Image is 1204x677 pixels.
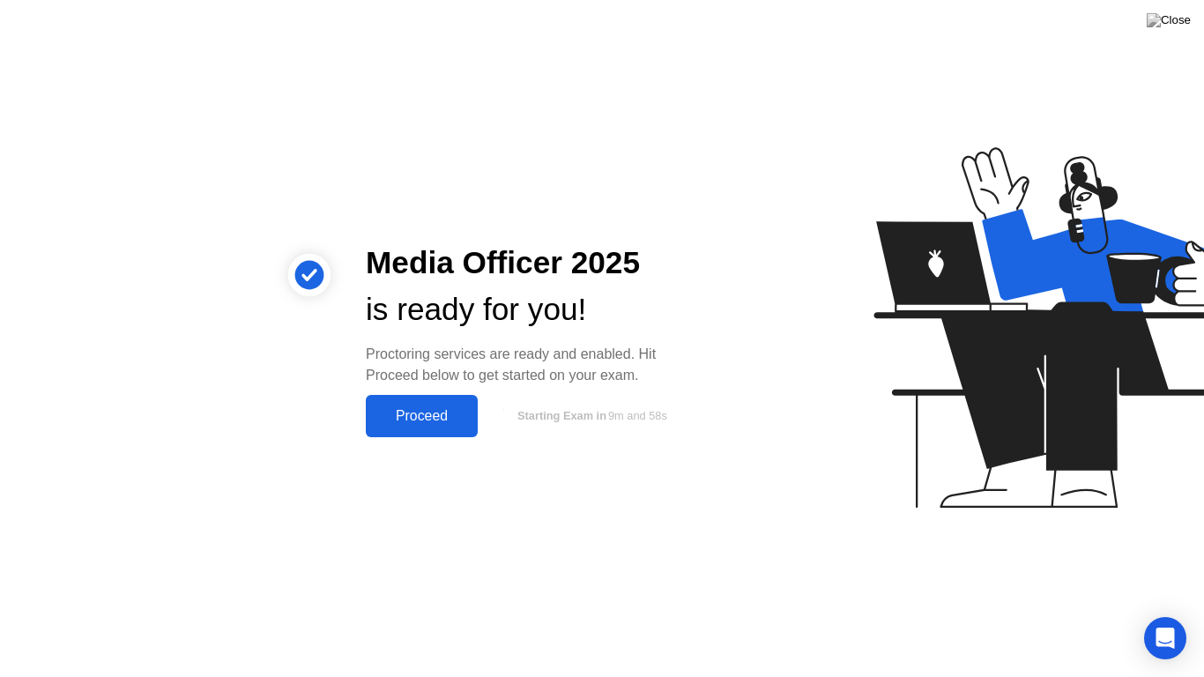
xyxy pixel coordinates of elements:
[608,409,667,422] span: 9m and 58s
[366,240,694,286] div: Media Officer 2025
[1147,13,1191,27] img: Close
[366,344,694,386] div: Proctoring services are ready and enabled. Hit Proceed below to get started on your exam.
[366,395,478,437] button: Proceed
[371,408,472,424] div: Proceed
[487,399,694,433] button: Starting Exam in9m and 58s
[366,286,694,333] div: is ready for you!
[1144,617,1186,659] div: Open Intercom Messenger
